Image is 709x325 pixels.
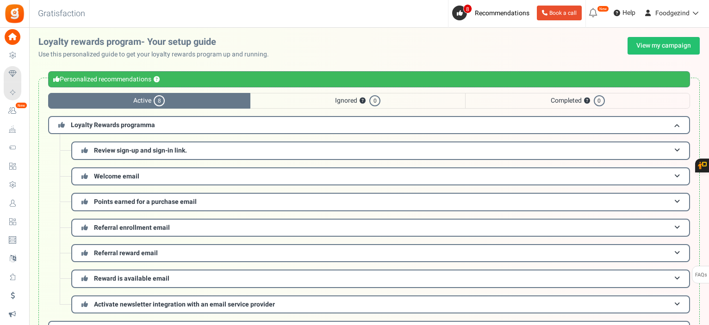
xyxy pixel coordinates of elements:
span: Referral enrollment email [94,223,170,233]
span: Activate newsletter integration with an email service provider [94,300,275,309]
a: View my campaign [628,37,700,55]
h2: Loyalty rewards program- Your setup guide [38,37,276,47]
span: 0 [369,95,380,106]
button: ? [154,77,160,83]
div: Personalized recommendations [48,71,690,87]
span: Foodgezind [655,8,690,18]
a: Help [610,6,639,20]
span: FAQs [695,266,707,284]
img: Gratisfaction [4,3,25,24]
h3: Gratisfaction [28,5,95,23]
button: ? [360,98,366,104]
a: Book a call [537,6,582,20]
span: 8 [463,4,472,13]
span: Referral reward email [94,248,158,258]
em: New [15,102,27,109]
a: 8 Recommendations [452,6,533,20]
span: Recommendations [475,8,529,18]
button: ? [584,98,590,104]
span: 0 [594,95,605,106]
span: Completed [465,93,690,109]
span: Loyalty Rewards programma [71,120,155,130]
span: Help [620,8,635,18]
span: Review sign-up and sign-in link. [94,146,187,155]
span: Points earned for a purchase email [94,197,197,207]
span: Active [48,93,250,109]
span: Reward is available email [94,274,169,283]
span: 8 [154,95,165,106]
span: Ignored [250,93,466,109]
a: New [4,103,25,119]
p: Use this personalized guide to get your loyalty rewards program up and running. [38,50,276,59]
em: New [597,6,609,12]
span: Welcome email [94,172,139,181]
